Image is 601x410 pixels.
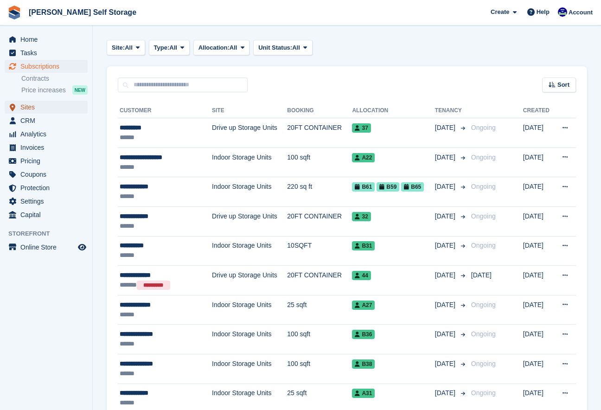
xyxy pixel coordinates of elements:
[193,40,250,55] button: Allocation: All
[5,128,88,141] a: menu
[435,123,457,133] span: [DATE]
[435,182,457,192] span: [DATE]
[20,60,76,73] span: Subscriptions
[20,195,76,208] span: Settings
[287,295,352,325] td: 25 sqft
[523,295,554,325] td: [DATE]
[253,40,312,55] button: Unit Status: All
[292,43,300,52] span: All
[5,60,88,73] a: menu
[20,128,76,141] span: Analytics
[471,301,496,308] span: Ongoing
[8,229,92,238] span: Storefront
[7,6,21,19] img: stora-icon-8386f47178a22dfd0bd8f6a31ec36ba5ce8667c1dd55bd0f319d3a0aa187defe.svg
[352,271,371,280] span: 44
[523,266,554,295] td: [DATE]
[212,177,287,207] td: Indoor Storage Units
[20,101,76,114] span: Sites
[212,266,287,295] td: Drive up Storage Units
[523,354,554,384] td: [DATE]
[20,154,76,167] span: Pricing
[287,118,352,148] td: 20FT CONTAINER
[20,141,76,154] span: Invoices
[149,40,190,55] button: Type: All
[287,103,352,118] th: Booking
[471,212,496,220] span: Ongoing
[435,300,457,310] span: [DATE]
[212,103,287,118] th: Site
[435,241,457,250] span: [DATE]
[557,80,569,90] span: Sort
[471,271,492,279] span: [DATE]
[352,359,375,369] span: B38
[523,118,554,148] td: [DATE]
[5,168,88,181] a: menu
[523,325,554,354] td: [DATE]
[491,7,509,17] span: Create
[20,33,76,46] span: Home
[287,177,352,207] td: 220 sq ft
[118,103,212,118] th: Customer
[523,177,554,207] td: [DATE]
[212,295,287,325] td: Indoor Storage Units
[5,195,88,208] a: menu
[401,182,424,192] span: B65
[212,325,287,354] td: Indoor Storage Units
[471,183,496,190] span: Ongoing
[435,103,467,118] th: Tenancy
[5,141,88,154] a: menu
[212,354,287,384] td: Indoor Storage Units
[287,147,352,177] td: 100 sqft
[230,43,237,52] span: All
[471,389,496,397] span: Ongoing
[287,266,352,295] td: 20FT CONTAINER
[287,354,352,384] td: 100 sqft
[523,103,554,118] th: Created
[198,43,230,52] span: Allocation:
[258,43,292,52] span: Unit Status:
[537,7,550,17] span: Help
[523,147,554,177] td: [DATE]
[20,114,76,127] span: CRM
[21,86,66,95] span: Price increases
[212,236,287,266] td: Indoor Storage Units
[352,330,375,339] span: B36
[77,242,88,253] a: Preview store
[558,7,567,17] img: Justin Farthing
[5,154,88,167] a: menu
[435,270,457,280] span: [DATE]
[471,124,496,131] span: Ongoing
[5,46,88,59] a: menu
[352,182,375,192] span: B61
[352,123,371,133] span: 37
[435,388,457,398] span: [DATE]
[435,359,457,369] span: [DATE]
[5,114,88,127] a: menu
[169,43,177,52] span: All
[212,147,287,177] td: Indoor Storage Units
[377,182,399,192] span: B59
[20,181,76,194] span: Protection
[523,236,554,266] td: [DATE]
[20,241,76,254] span: Online Store
[471,360,496,367] span: Ongoing
[5,181,88,194] a: menu
[352,241,375,250] span: B31
[72,85,88,95] div: NEW
[471,154,496,161] span: Ongoing
[352,212,371,221] span: 32
[21,85,88,95] a: Price increases NEW
[20,168,76,181] span: Coupons
[352,301,375,310] span: A27
[435,153,457,162] span: [DATE]
[112,43,125,52] span: Site:
[5,241,88,254] a: menu
[212,118,287,148] td: Drive up Storage Units
[25,5,140,20] a: [PERSON_NAME] Self Storage
[435,329,457,339] span: [DATE]
[471,242,496,249] span: Ongoing
[5,101,88,114] a: menu
[20,46,76,59] span: Tasks
[107,40,145,55] button: Site: All
[212,206,287,236] td: Drive up Storage Units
